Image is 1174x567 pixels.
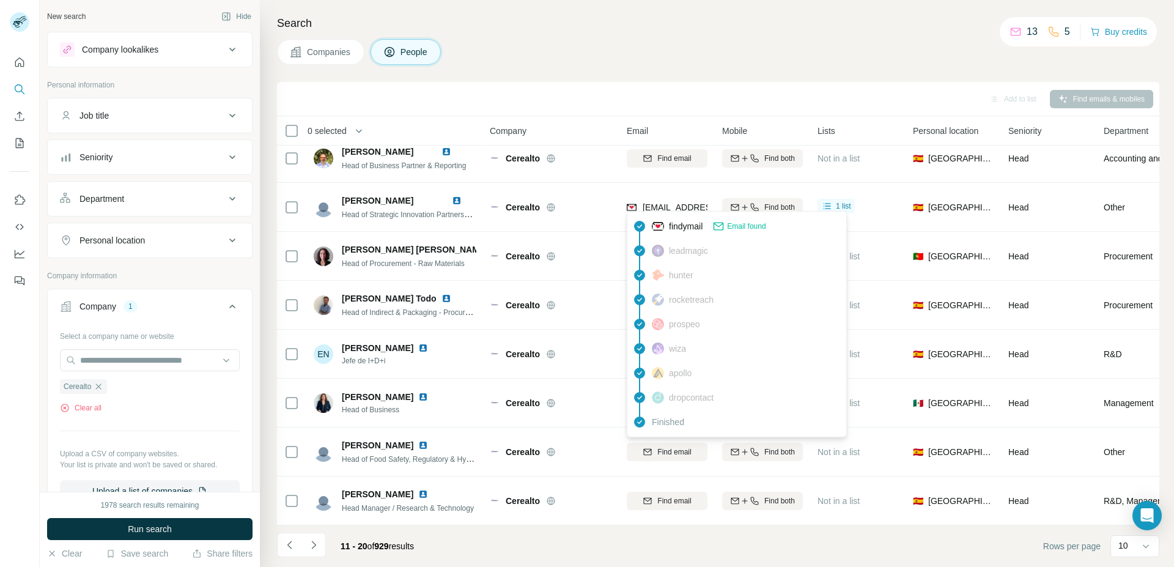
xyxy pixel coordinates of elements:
span: [GEOGRAPHIC_DATA] [928,152,994,165]
span: 🇲🇽 [913,397,923,409]
button: Clear [47,547,82,560]
span: Head [1008,251,1028,261]
div: Seniority [79,151,113,163]
span: Cerealto [64,381,91,392]
span: 0 selected [308,125,347,137]
span: [GEOGRAPHIC_DATA] [928,250,994,262]
span: Find both [764,447,795,458]
span: rocketreach [669,294,714,306]
button: Job title [48,101,252,130]
p: 10 [1118,539,1128,552]
img: Avatar [314,393,333,413]
img: provider wiza logo [652,343,664,355]
span: hunter [669,269,693,281]
button: Find email [627,443,707,461]
img: LinkedIn logo [441,147,451,157]
button: Share filters [192,547,253,560]
button: Run search [47,518,253,540]
span: Procurement [1104,250,1153,262]
span: Company [490,125,526,137]
span: Find email [657,153,691,164]
h4: Search [277,15,1159,32]
button: Company1 [48,292,252,326]
span: Head [1008,202,1028,212]
span: [PERSON_NAME] [342,488,413,500]
span: Not in a list [818,154,860,163]
button: Navigate to next page [301,533,326,557]
span: 🇪🇸 [913,201,923,213]
button: Find both [722,149,803,168]
span: results [341,541,414,551]
p: 5 [1065,24,1070,39]
button: Quick start [10,51,29,73]
span: Cerealto [506,446,540,458]
span: Cerealto [506,495,540,507]
span: Rows per page [1043,540,1101,552]
img: LinkedIn logo [418,392,428,402]
span: Other [1104,201,1125,213]
span: Head [1008,154,1028,163]
span: Cerealto [506,201,540,213]
button: Upload a list of companies [60,480,240,502]
img: Avatar [314,198,333,217]
span: prospeo [669,318,700,330]
button: Find email [627,149,707,168]
p: Personal information [47,80,253,91]
img: Avatar [314,442,333,462]
span: Find both [764,153,795,164]
span: [EMAIL_ADDRESS][PERSON_NAME][DOMAIN_NAME] [643,202,858,212]
img: provider dropcontact logo [652,391,664,404]
div: EN [314,344,333,364]
span: Find both [764,202,795,213]
span: 🇪🇸 [913,299,923,311]
span: Mobile [722,125,747,137]
span: Personal location [913,125,978,137]
div: 1978 search results remaining [101,500,199,511]
button: Find both [722,492,803,510]
img: provider hunter logo [652,269,664,280]
img: Avatar [314,491,333,511]
span: Head of Strategic Innovation Partnership & Nutrition [342,209,510,219]
button: Seniority [48,143,252,172]
button: Personal location [48,226,252,255]
img: Avatar [314,295,333,315]
span: 🇵🇹 [913,250,923,262]
button: Enrich CSV [10,105,29,127]
span: Cerealto [506,348,540,360]
span: Not in a list [818,447,860,457]
span: Find email [657,495,691,506]
img: provider apollo logo [652,367,664,379]
span: R&D [1104,348,1122,360]
span: of [367,541,375,551]
img: Logo of Cerealto [490,349,500,359]
img: Logo of Cerealto [490,398,500,408]
img: Avatar [314,246,333,266]
span: [GEOGRAPHIC_DATA] [928,348,994,360]
img: LinkedIn logo [441,294,451,303]
span: Companies [307,46,352,58]
img: LinkedIn logo [418,343,428,353]
img: Logo of Cerealto [490,300,500,310]
p: Company information [47,270,253,281]
button: Navigate to previous page [277,533,301,557]
span: Find both [764,495,795,506]
img: Logo of Cerealto [490,447,500,457]
button: Save search [106,547,168,560]
span: People [401,46,429,58]
span: Cerealto [506,250,540,262]
img: provider leadmagic logo [652,245,664,257]
button: Buy credits [1090,23,1147,40]
span: Seniority [1008,125,1041,137]
div: 1 [124,301,138,312]
img: Logo of Cerealto [490,251,500,261]
button: Use Surfe on LinkedIn [10,189,29,211]
span: Head of Procurement - Raw Materials [342,259,465,268]
span: 🇪🇸 [913,152,923,165]
span: Head [1008,349,1028,359]
img: LinkedIn logo [418,489,428,499]
button: Find email [627,492,707,510]
button: Feedback [10,270,29,292]
span: Finished [652,416,684,428]
span: [GEOGRAPHIC_DATA] [928,495,994,507]
img: LinkedIn logo [452,196,462,206]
